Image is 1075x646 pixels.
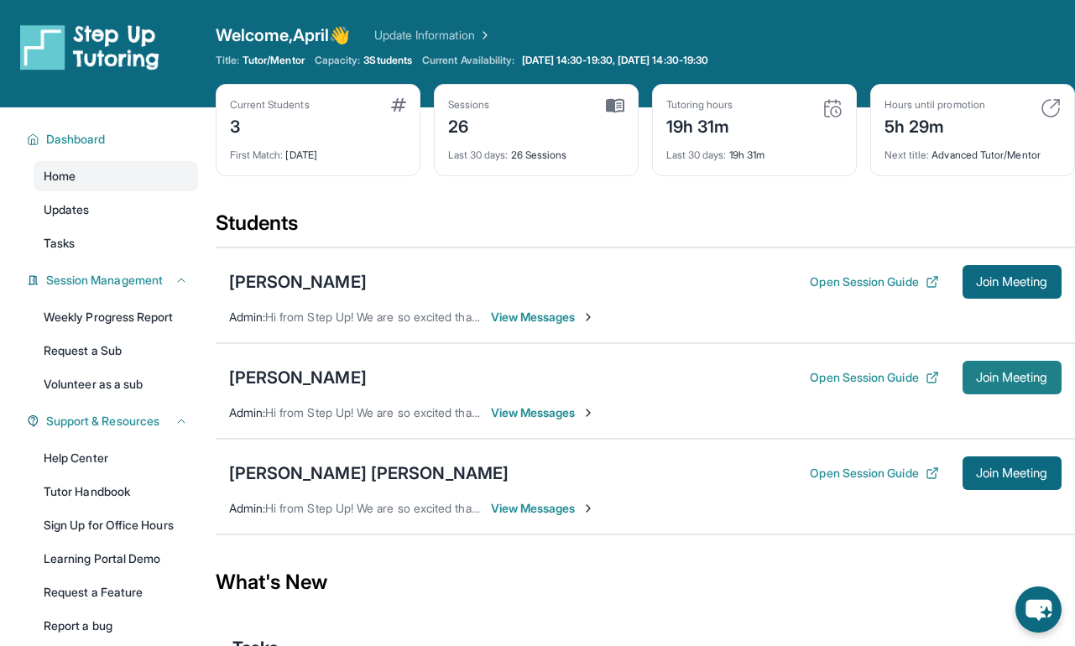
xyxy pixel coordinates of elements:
[810,274,938,290] button: Open Session Guide
[216,545,1075,619] div: What's New
[448,98,490,112] div: Sessions
[229,270,367,294] div: [PERSON_NAME]
[885,112,985,138] div: 5h 29m
[34,302,198,332] a: Weekly Progress Report
[963,361,1062,394] button: Join Meeting
[976,468,1048,478] span: Join Meeting
[39,131,188,148] button: Dashboard
[39,272,188,289] button: Session Management
[885,98,985,112] div: Hours until promotion
[315,54,361,67] span: Capacity:
[44,235,75,252] span: Tasks
[666,98,733,112] div: Tutoring hours
[230,112,310,138] div: 3
[20,23,159,70] img: logo
[666,138,843,162] div: 19h 31m
[448,148,509,161] span: Last 30 days :
[810,369,938,386] button: Open Session Guide
[46,131,106,148] span: Dashboard
[34,369,198,399] a: Volunteer as a sub
[475,27,492,44] img: Chevron Right
[44,168,76,185] span: Home
[34,336,198,366] a: Request a Sub
[243,54,305,67] span: Tutor/Mentor
[522,54,709,67] span: [DATE] 14:30-19:30, [DATE] 14:30-19:30
[448,138,624,162] div: 26 Sessions
[230,98,310,112] div: Current Students
[1041,98,1061,118] img: card
[582,502,595,515] img: Chevron-Right
[810,465,938,482] button: Open Session Guide
[34,510,198,540] a: Sign Up for Office Hours
[1015,586,1062,633] button: chat-button
[519,54,712,67] a: [DATE] 14:30-19:30, [DATE] 14:30-19:30
[822,98,843,118] img: card
[976,372,1048,383] span: Join Meeting
[216,54,239,67] span: Title:
[885,138,1061,162] div: Advanced Tutor/Mentor
[229,501,265,515] span: Admin :
[606,98,624,113] img: card
[230,138,406,162] div: [DATE]
[216,210,1075,247] div: Students
[666,148,727,161] span: Last 30 days :
[582,310,595,324] img: Chevron-Right
[976,277,1048,287] span: Join Meeting
[34,195,198,225] a: Updates
[229,461,509,485] div: [PERSON_NAME] [PERSON_NAME]
[229,310,265,324] span: Admin :
[666,112,733,138] div: 19h 31m
[448,112,490,138] div: 26
[491,500,596,517] span: View Messages
[422,54,514,67] span: Current Availability:
[229,405,265,419] span: Admin :
[34,228,198,258] a: Tasks
[46,272,163,289] span: Session Management
[34,477,198,507] a: Tutor Handbook
[582,406,595,419] img: Chevron-Right
[34,161,198,191] a: Home
[34,544,198,574] a: Learning Portal Demo
[491,404,596,421] span: View Messages
[44,201,90,218] span: Updates
[229,366,367,389] div: [PERSON_NAME]
[391,98,406,112] img: card
[963,265,1062,299] button: Join Meeting
[374,27,492,44] a: Update Information
[363,54,412,67] span: 3 Students
[34,443,198,473] a: Help Center
[46,413,159,430] span: Support & Resources
[885,148,930,161] span: Next title :
[491,309,596,326] span: View Messages
[216,23,351,47] span: Welcome, April 👋
[34,611,198,641] a: Report a bug
[34,577,198,607] a: Request a Feature
[39,413,188,430] button: Support & Resources
[230,148,284,161] span: First Match :
[963,456,1062,490] button: Join Meeting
